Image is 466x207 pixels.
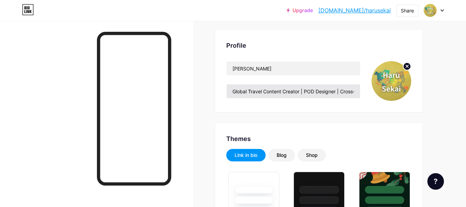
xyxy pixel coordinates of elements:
[287,8,313,13] a: Upgrade
[401,7,414,14] div: Share
[227,62,360,75] input: Name
[226,134,411,143] div: Themes
[277,152,287,159] div: Blog
[235,152,257,159] div: Link in bio
[227,84,360,98] input: Bio
[371,61,411,101] img: harusekai
[424,4,437,17] img: harusekai
[226,41,411,50] div: Profile
[306,152,318,159] div: Shop
[318,6,391,15] a: [DOMAIN_NAME]/harusekai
